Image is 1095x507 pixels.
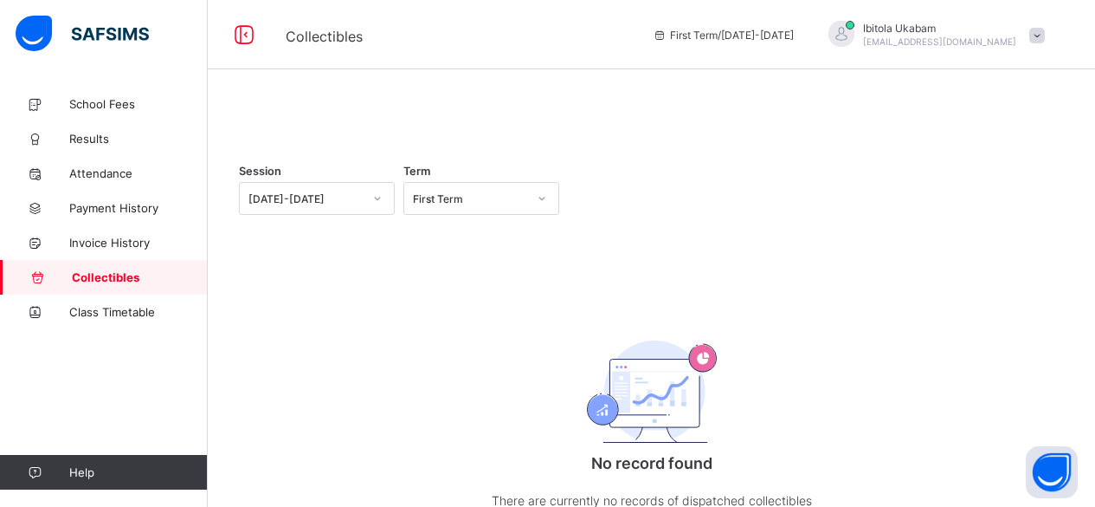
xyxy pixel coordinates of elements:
[69,201,208,215] span: Payment History
[239,165,281,178] span: Session
[479,454,825,472] p: No record found
[69,132,208,146] span: Results
[69,305,208,319] span: Class Timetable
[403,165,430,178] span: Term
[72,270,208,284] span: Collectibles
[653,29,794,42] span: session/term information
[69,236,208,250] span: Invoice History
[863,36,1016,47] span: [EMAIL_ADDRESS][DOMAIN_NAME]
[413,192,527,205] div: First Term
[1026,446,1078,498] button: Open asap
[863,22,1016,35] span: Ibitola Ukabam
[69,166,208,180] span: Attendance
[248,192,363,205] div: [DATE]-[DATE]
[587,341,717,442] img: academics.830fd61bc8807c8ddf7a6434d507d981.svg
[16,16,149,52] img: safsims
[69,97,208,111] span: School Fees
[69,465,207,479] span: Help
[286,28,363,45] span: Collectibles
[811,21,1053,49] div: IbitolaUkabam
